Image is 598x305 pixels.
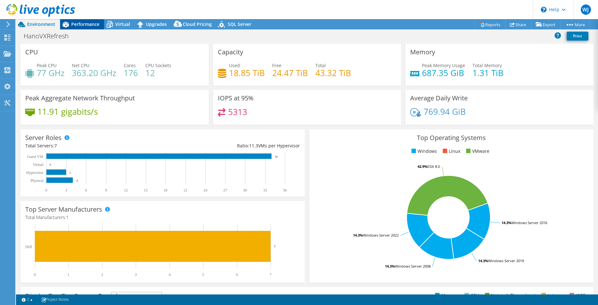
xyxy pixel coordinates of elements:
li: Latency [540,292,564,299]
text: 1 [67,272,69,277]
tspan: Windows Server 2008 [395,264,431,269]
span: Upgrades [146,21,167,27]
li: Memory [433,292,459,299]
h4: 769.94 GiB [424,108,466,115]
text: 2 [101,272,103,277]
h1: HanoVXRefresh [21,33,79,40]
span: Cores [124,62,136,68]
tspan: Windows Server 2019 [488,258,524,263]
tspan: Windows Server 2022 [363,233,399,238]
a: 2 [17,296,37,304]
h4: 363.20 GHz [72,69,116,76]
li: IOPS [568,292,586,299]
span: Cloud Pricing [183,21,212,27]
text: 3 [65,188,67,192]
a: More [560,20,590,29]
tspan: 14.3% [502,220,511,225]
text: 4 [169,272,171,277]
span: Total Memory [472,62,502,68]
h4: 43.32 TiB [315,69,351,76]
tspan: ESXi 8.0 [427,164,440,169]
tspan: 14.3% [385,264,395,269]
h4: 5313 [228,108,247,115]
text: 6 [236,272,238,277]
text: Dell [25,245,32,249]
span: Virtual [115,21,130,27]
li: Linux [441,148,460,155]
span: 7 [54,143,57,149]
text: Physical [30,178,43,183]
text: 24 [203,188,207,192]
h4: 687.35 GiB [422,69,465,76]
a: Project Notes [37,296,73,304]
h4: 11.91 gigabits/s [37,108,98,115]
text: 3 [135,272,137,277]
h4: 77 GHz [37,69,65,76]
text: 15 [144,188,148,192]
svg: \n [541,7,547,12]
tspan: 14.3% [478,258,488,263]
h3: Top Server Manufacturers [25,206,102,213]
span: Peak Memory Usage [422,62,465,68]
tspan: Windows Server 2016 [511,220,547,225]
text: Virtual [33,162,44,167]
span: WJ [581,4,591,15]
text: 30 [243,188,247,192]
li: Windows [410,148,437,155]
a: Reports [475,20,505,29]
span: CPU Sockets [145,62,171,68]
a: Export [531,20,561,29]
h3: Average Daily Write [410,95,468,102]
h3: Peak Aggregate Network Throughput [25,95,135,102]
h4: 24.47 TiB [272,69,308,76]
text: 33 [263,188,267,192]
text: 36 [283,188,287,192]
text: 9 [105,188,107,192]
span: Environment [27,21,55,27]
h4: 176 [124,69,138,76]
text: 7 [270,272,272,277]
a: Share [505,20,531,29]
h3: IOPS at 95% [218,95,254,102]
h4: 12 [145,69,171,76]
h3: Server Roles [25,134,62,141]
span: Total [315,62,326,68]
text: 6 [85,188,87,192]
span: 11.3 [249,143,258,149]
h4: 18.85 TiB [229,69,265,76]
text: 3 [69,171,71,174]
text: 0 [50,163,51,166]
li: Network Throughput [483,292,536,299]
text: 27 [223,188,227,192]
span: Free [272,62,281,68]
text: 18 [164,188,167,192]
tspan: 14.3% [353,233,363,238]
h4: Total Manufacturers: [25,214,300,221]
text: 7 [274,245,276,248]
text: 34 [275,155,278,158]
h3: Memory [410,49,435,56]
a: Print [567,32,588,41]
li: VMware [464,148,489,155]
text: 4 [76,179,78,182]
text: 12 [124,188,128,192]
h3: Capacity [218,49,243,56]
text: 5 [202,272,204,277]
text: 0 [34,272,36,277]
tspan: 42.9% [418,164,427,169]
span: SQL Server [228,21,251,27]
span: Peak CPU [37,62,57,68]
h3: CPU [25,49,38,56]
text: 21 [184,188,188,192]
text: Guest VM [27,154,43,159]
h3: Top Operating Systems [314,134,589,141]
span: Net CPU [72,62,89,68]
li: CPU [463,292,479,299]
div: Ratio: VMs per Hypervisor [163,142,300,149]
span: Used [229,62,240,68]
h4: 1.31 TiB [472,69,503,76]
span: IOPS [111,292,162,300]
div: Total Servers: [25,142,163,149]
span: 1 [66,214,69,220]
text: Hypervisor [26,170,43,175]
